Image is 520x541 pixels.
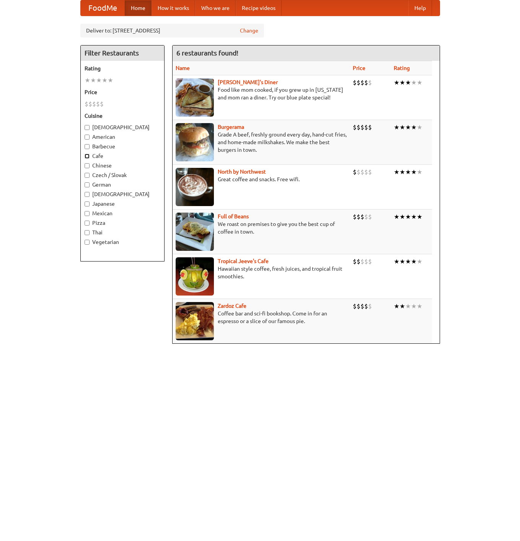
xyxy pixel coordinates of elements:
[85,229,160,236] label: Thai
[360,257,364,266] li: $
[360,123,364,132] li: $
[85,144,90,149] input: Barbecue
[417,123,422,132] li: ★
[368,123,372,132] li: $
[411,257,417,266] li: ★
[218,303,246,309] b: Zardoz Cafe
[394,213,399,221] li: ★
[357,78,360,87] li: $
[405,123,411,132] li: ★
[85,100,88,108] li: $
[85,190,160,198] label: [DEMOGRAPHIC_DATA]
[360,168,364,176] li: $
[85,181,160,188] label: German
[399,123,405,132] li: ★
[85,182,90,187] input: German
[236,0,282,16] a: Recipe videos
[125,0,152,16] a: Home
[176,65,190,71] a: Name
[176,310,347,325] p: Coffee bar and sci-fi bookshop. Come in for an espresso or a slice of our famous pie.
[85,76,90,84] li: ★
[364,123,368,132] li: $
[411,123,417,132] li: ★
[408,0,432,16] a: Help
[80,24,264,37] div: Deliver to: [STREET_ADDRESS]
[218,79,278,85] a: [PERSON_NAME]'s Diner
[353,257,357,266] li: $
[176,78,214,117] img: sallys.jpg
[81,0,125,16] a: FoodMe
[176,123,214,161] img: burgerama.jpg
[88,100,92,108] li: $
[357,213,360,221] li: $
[218,169,266,175] b: North by Northwest
[405,302,411,310] li: ★
[394,302,399,310] li: ★
[360,302,364,310] li: $
[417,78,422,87] li: ★
[405,78,411,87] li: ★
[85,123,160,131] label: [DEMOGRAPHIC_DATA]
[360,78,364,87] li: $
[85,230,90,235] input: Thai
[85,163,90,168] input: Chinese
[405,168,411,176] li: ★
[85,192,90,197] input: [DEMOGRAPHIC_DATA]
[394,257,399,266] li: ★
[108,76,113,84] li: ★
[417,168,422,176] li: ★
[85,173,90,178] input: Czech / Slovak
[195,0,236,16] a: Who we are
[176,86,347,101] p: Food like mom cooked, if you grew up in [US_STATE] and mom ran a diner. Try our blue plate special!
[85,112,160,120] h5: Cuisine
[411,213,417,221] li: ★
[85,200,160,208] label: Japanese
[176,168,214,206] img: north.jpg
[85,143,160,150] label: Barbecue
[176,213,214,251] img: beans.jpg
[85,125,90,130] input: [DEMOGRAPHIC_DATA]
[96,100,100,108] li: $
[399,168,405,176] li: ★
[176,49,238,57] ng-pluralize: 6 restaurants found!
[102,76,108,84] li: ★
[176,302,214,340] img: zardoz.jpg
[405,257,411,266] li: ★
[411,78,417,87] li: ★
[81,45,164,61] h4: Filter Restaurants
[411,302,417,310] li: ★
[368,302,372,310] li: $
[85,133,160,141] label: American
[218,258,269,264] a: Tropical Jeeve's Cafe
[399,213,405,221] li: ★
[357,257,360,266] li: $
[176,175,347,183] p: Great coffee and snacks. Free wifi.
[360,213,364,221] li: $
[364,168,368,176] li: $
[85,219,160,227] label: Pizza
[364,213,368,221] li: $
[399,302,405,310] li: ★
[176,220,347,236] p: We roast on premises to give you the best cup of coffee in town.
[394,123,399,132] li: ★
[368,168,372,176] li: $
[85,210,160,217] label: Mexican
[240,27,258,34] a: Change
[353,78,357,87] li: $
[353,213,357,221] li: $
[399,257,405,266] li: ★
[357,302,360,310] li: $
[152,0,195,16] a: How it works
[85,171,160,179] label: Czech / Slovak
[218,213,249,219] a: Full of Beans
[353,123,357,132] li: $
[399,78,405,87] li: ★
[218,124,244,130] a: Burgerama
[96,76,102,84] li: ★
[405,213,411,221] li: ★
[357,168,360,176] li: $
[92,100,96,108] li: $
[394,168,399,176] li: ★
